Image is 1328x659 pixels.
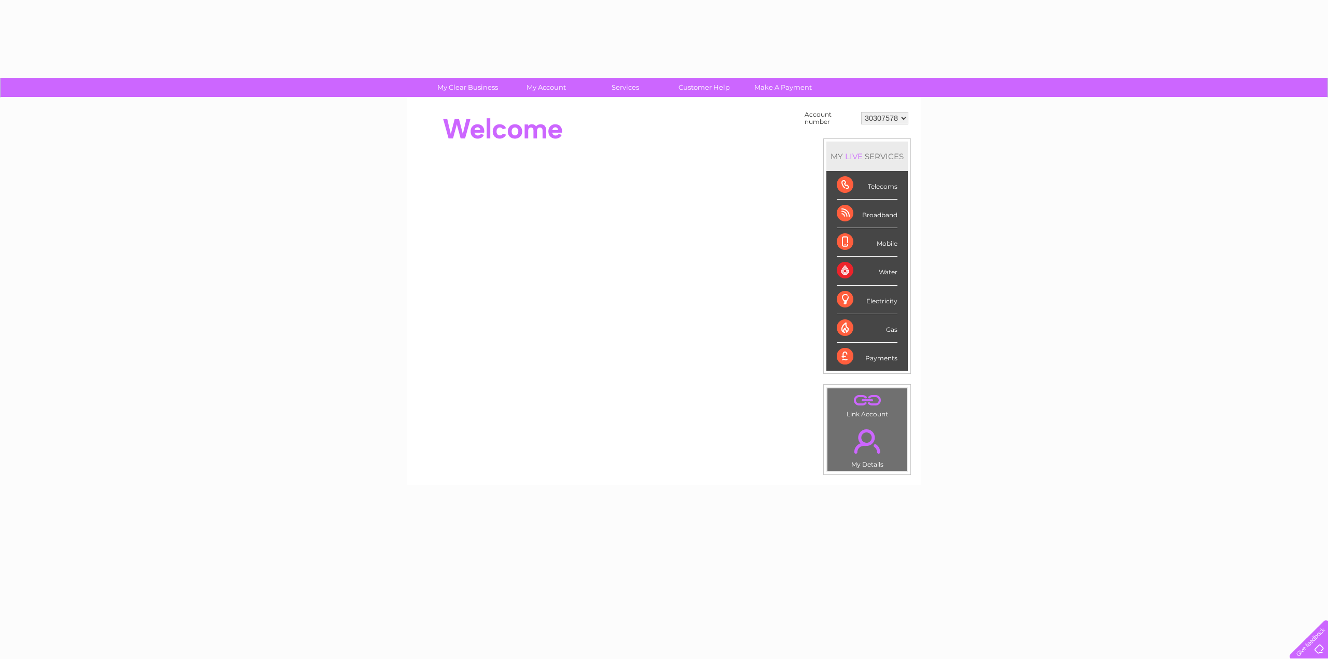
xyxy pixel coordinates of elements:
[661,78,747,97] a: Customer Help
[837,286,897,314] div: Electricity
[837,200,897,228] div: Broadband
[837,228,897,257] div: Mobile
[827,388,907,420] td: Link Account
[583,78,668,97] a: Services
[837,257,897,285] div: Water
[504,78,589,97] a: My Account
[740,78,826,97] a: Make A Payment
[830,423,904,459] a: .
[827,420,907,471] td: My Details
[826,142,908,171] div: MY SERVICES
[802,108,859,128] td: Account number
[837,343,897,371] div: Payments
[830,391,904,409] a: .
[425,78,510,97] a: My Clear Business
[837,171,897,200] div: Telecoms
[843,151,865,161] div: LIVE
[837,314,897,343] div: Gas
